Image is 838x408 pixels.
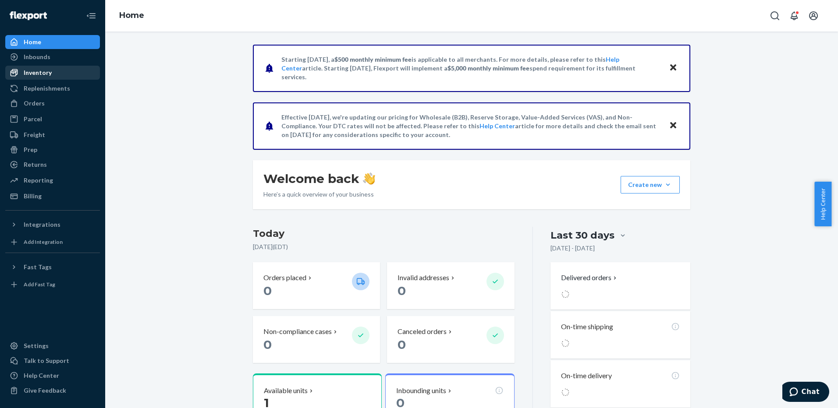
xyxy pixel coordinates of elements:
p: [DATE] ( EDT ) [253,243,515,251]
a: Orders [5,96,100,110]
span: 0 [263,283,272,298]
div: Parcel [24,115,42,123]
button: Integrations [5,218,100,232]
div: Inventory [24,68,52,77]
div: Talk to Support [24,356,69,365]
div: Inbounds [24,53,50,61]
button: Non-compliance cases 0 [253,316,380,363]
div: Help Center [24,371,59,380]
div: Integrations [24,220,60,229]
a: Settings [5,339,100,353]
a: Replenishments [5,81,100,95]
button: Close [668,62,679,74]
div: Freight [24,130,45,139]
button: Close [668,120,679,132]
a: Billing [5,189,100,203]
span: $5,000 monthly minimum fee [447,64,529,72]
p: Effective [DATE], we're updating our pricing for Wholesale (B2B), Reserve Storage, Value-Added Se... [281,113,660,139]
p: Inbounding units [396,386,446,396]
div: Give Feedback [24,386,66,395]
button: Fast Tags [5,260,100,274]
a: Add Integration [5,235,100,249]
span: 0 [398,337,406,352]
p: Here’s a quick overview of your business [263,190,375,199]
a: Prep [5,143,100,157]
div: Fast Tags [24,263,52,271]
button: Canceled orders 0 [387,316,514,363]
p: Non-compliance cases [263,327,332,337]
h3: Today [253,227,515,241]
a: Inventory [5,66,100,80]
div: Add Integration [24,238,63,246]
button: Open notifications [785,7,803,25]
div: Orders [24,99,45,108]
span: 0 [263,337,272,352]
span: 0 [398,283,406,298]
a: Freight [5,128,100,142]
p: Starting [DATE], a is applicable to all merchants. For more details, please refer to this article... [281,55,660,81]
button: Invalid addresses 0 [387,262,514,309]
button: Give Feedback [5,383,100,397]
p: Canceled orders [398,327,447,337]
a: Home [119,11,144,20]
div: Returns [24,160,47,169]
button: Open account menu [805,7,822,25]
a: Parcel [5,112,100,126]
div: Last 30 days [550,229,614,242]
ol: breadcrumbs [112,3,151,28]
button: Delivered orders [561,273,618,283]
a: Inbounds [5,50,100,64]
span: $500 monthly minimum fee [334,56,412,63]
button: Close Navigation [82,7,100,25]
img: Flexport logo [10,11,47,20]
button: Orders placed 0 [253,262,380,309]
a: Reporting [5,173,100,187]
a: Help Center [5,369,100,383]
div: Settings [24,341,49,350]
iframe: Opens a widget where you can chat to one of our agents [782,382,829,404]
div: Billing [24,192,42,200]
button: Talk to Support [5,354,100,368]
h1: Welcome back [263,171,375,186]
p: [DATE] - [DATE] [550,244,595,253]
div: Home [24,38,41,46]
button: Help Center [814,182,831,226]
button: Create new [621,176,680,193]
p: On-time shipping [561,322,613,332]
div: Replenishments [24,84,70,93]
div: Reporting [24,176,53,185]
div: Prep [24,145,37,154]
p: Orders placed [263,273,306,283]
img: hand-wave emoji [363,172,375,185]
a: Add Fast Tag [5,278,100,292]
p: On-time delivery [561,371,612,381]
p: Invalid addresses [398,273,449,283]
p: Available units [264,386,308,396]
a: Home [5,35,100,49]
a: Returns [5,158,100,172]
a: Help Center [479,122,515,130]
div: Add Fast Tag [24,281,55,288]
button: Open Search Box [766,7,784,25]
